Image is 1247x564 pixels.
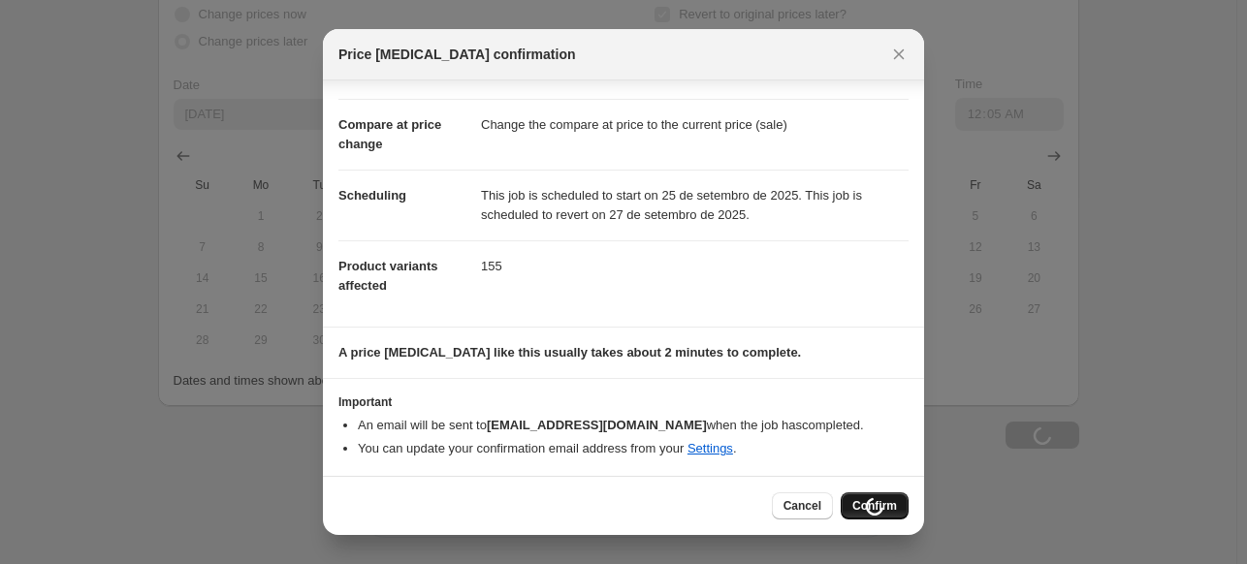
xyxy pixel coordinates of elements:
li: You can update your confirmation email address from your . [358,439,909,458]
dd: Change the compare at price to the current price (sale) [481,99,909,150]
button: Close [885,41,912,68]
button: Cancel [772,492,833,519]
b: A price [MEDICAL_DATA] like this usually takes about 2 minutes to complete. [338,345,801,360]
span: Price [MEDICAL_DATA] confirmation [338,45,576,64]
span: Scheduling [338,188,406,203]
b: [EMAIL_ADDRESS][DOMAIN_NAME] [487,418,707,432]
li: An email will be sent to when the job has completed . [358,416,909,435]
h3: Important [338,394,909,410]
span: Product variants affected [338,259,438,293]
a: Settings [687,441,733,455]
dd: This job is scheduled to start on 25 de setembro de 2025. This job is scheduled to revert on 27 d... [481,170,909,240]
dd: 155 [481,240,909,292]
span: Cancel [783,498,821,514]
span: Compare at price change [338,117,441,151]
